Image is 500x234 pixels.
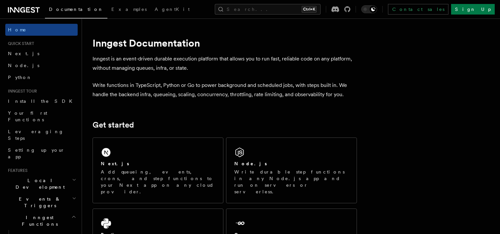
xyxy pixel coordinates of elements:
[93,54,357,73] p: Inngest is an event-driven durable execution platform that allows you to run fast, reliable code ...
[5,71,78,83] a: Python
[8,110,47,122] span: Your first Functions
[5,41,34,46] span: Quick start
[8,129,64,141] span: Leveraging Steps
[151,2,194,18] a: AgentKit
[93,37,357,49] h1: Inngest Documentation
[215,4,321,15] button: Search...Ctrl+K
[451,4,495,15] a: Sign Up
[234,160,267,167] h2: Node.js
[5,24,78,36] a: Home
[5,168,27,173] span: Features
[5,175,78,193] button: Local Development
[93,137,223,203] a: Next.jsAdd queueing, events, crons, and step functions to your Next app on any cloud provider.
[8,75,32,80] span: Python
[8,51,39,56] span: Next.js
[226,137,357,203] a: Node.jsWrite durable step functions in any Node.js app and run on servers or serverless.
[107,2,151,18] a: Examples
[5,59,78,71] a: Node.js
[5,196,72,209] span: Events & Triggers
[5,48,78,59] a: Next.js
[49,7,103,12] span: Documentation
[93,81,357,99] p: Write functions in TypeScript, Python or Go to power background and scheduled jobs, with steps bu...
[8,147,65,159] span: Setting up your app
[8,98,76,104] span: Install the SDK
[388,4,448,15] a: Contact sales
[101,169,215,195] p: Add queueing, events, crons, and step functions to your Next app on any cloud provider.
[45,2,107,19] a: Documentation
[5,144,78,163] a: Setting up your app
[5,107,78,126] a: Your first Functions
[5,193,78,212] button: Events & Triggers
[8,63,39,68] span: Node.js
[111,7,147,12] span: Examples
[361,5,377,13] button: Toggle dark mode
[101,160,129,167] h2: Next.js
[5,126,78,144] a: Leveraging Steps
[5,177,72,190] span: Local Development
[155,7,190,12] span: AgentKit
[5,214,71,227] span: Inngest Functions
[8,26,26,33] span: Home
[5,95,78,107] a: Install the SDK
[93,120,134,130] a: Get started
[302,6,317,13] kbd: Ctrl+K
[234,169,349,195] p: Write durable step functions in any Node.js app and run on servers or serverless.
[5,212,78,230] button: Inngest Functions
[5,89,37,94] span: Inngest tour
